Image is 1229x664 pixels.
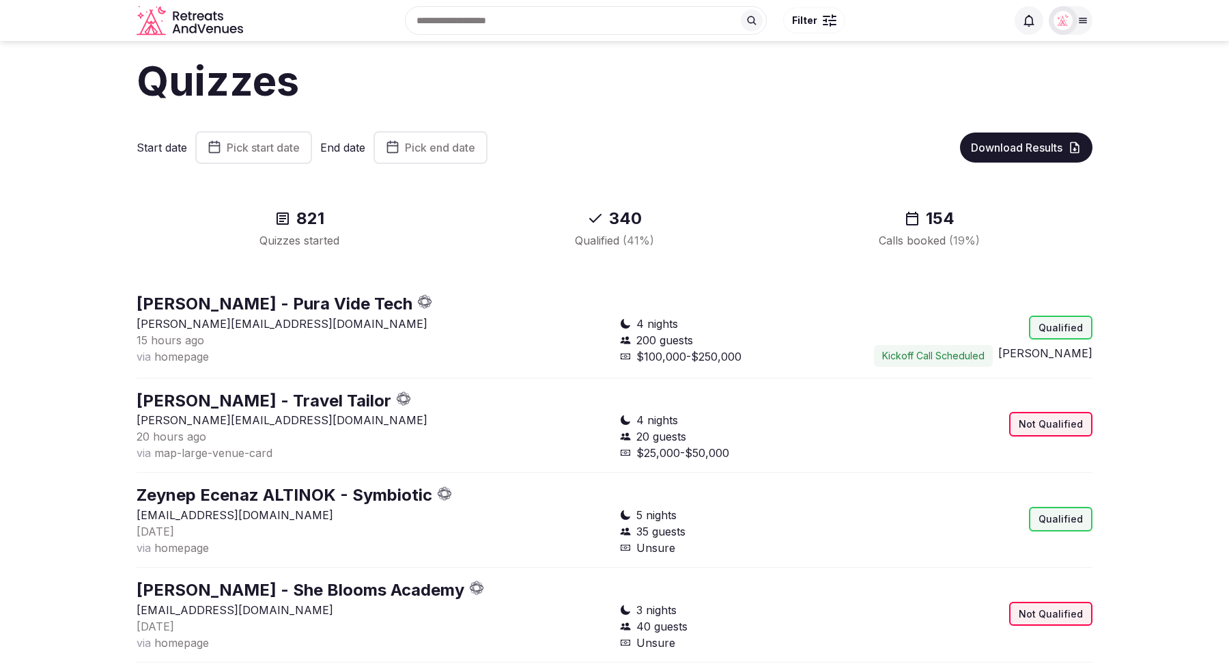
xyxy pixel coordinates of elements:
[137,332,204,348] button: 15 hours ago
[137,316,609,332] p: [PERSON_NAME][EMAIL_ADDRESS][DOMAIN_NAME]
[789,208,1071,230] div: 154
[137,294,412,314] a: [PERSON_NAME] - Pura Vide Tech
[137,428,206,445] button: 20 hours ago
[137,636,151,650] span: via
[620,540,851,556] div: Unsure
[1029,507,1092,531] div: Qualified
[636,316,678,332] span: 4 nights
[636,412,678,428] span: 4 nights
[158,208,440,230] div: 821
[137,52,1092,109] h1: Quizzes
[1009,602,1092,626] div: Not Qualified
[636,618,688,635] span: 40 guests
[137,350,151,363] span: via
[137,430,206,443] span: 20 hours ago
[998,345,1092,361] button: [PERSON_NAME]
[971,141,1062,154] span: Download Results
[227,141,300,154] span: Pick start date
[636,428,686,445] span: 20 guests
[137,507,609,523] p: [EMAIL_ADDRESS][DOMAIN_NAME]
[158,232,440,249] div: Quizzes started
[783,8,845,33] button: Filter
[137,391,391,411] a: [PERSON_NAME] - Travel Tailor
[373,131,488,164] button: Pick end date
[137,620,174,633] span: [DATE]
[1029,316,1092,340] div: Qualified
[137,523,174,540] button: [DATE]
[405,141,475,154] span: Pick end date
[620,445,851,461] div: $25,000-$50,000
[137,140,187,155] label: Start date
[620,348,851,365] div: $100,000-$250,000
[137,389,391,413] button: [PERSON_NAME] - Travel Tailor
[636,523,686,540] span: 35 guests
[137,485,432,505] a: Zeynep Ecenaz ALTINOK - Symbiotic
[137,446,151,460] span: via
[137,5,246,36] svg: Retreats and Venues company logo
[789,232,1071,249] div: Calls booked
[623,234,654,247] span: ( 41 %)
[195,131,312,164] button: Pick start date
[874,345,993,367] button: Kickoff Call Scheduled
[636,332,693,348] span: 200 guests
[137,525,174,538] span: [DATE]
[137,580,464,600] a: [PERSON_NAME] - She Blooms Academy
[154,350,209,363] span: homepage
[320,140,365,155] label: End date
[636,602,677,618] span: 3 nights
[154,541,209,555] span: homepage
[137,602,609,618] p: [EMAIL_ADDRESS][DOMAIN_NAME]
[960,133,1092,163] button: Download Results
[949,234,980,247] span: ( 19 %)
[137,292,412,316] button: [PERSON_NAME] - Pura Vide Tech
[1009,412,1092,437] div: Not Qualified
[636,507,677,523] span: 5 nights
[792,14,817,27] span: Filter
[137,541,151,555] span: via
[137,333,204,347] span: 15 hours ago
[137,579,464,602] button: [PERSON_NAME] - She Blooms Academy
[154,636,209,650] span: homepage
[137,412,609,428] p: [PERSON_NAME][EMAIL_ADDRESS][DOMAIN_NAME]
[137,5,246,36] a: Visit the homepage
[137,484,432,507] button: Zeynep Ecenaz ALTINOK - Symbiotic
[473,232,755,249] div: Qualified
[473,208,755,230] div: 340
[137,618,174,635] button: [DATE]
[620,635,851,651] div: Unsure
[1054,11,1073,30] img: Matt Grant Oakes
[154,446,272,460] span: map-large-venue-card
